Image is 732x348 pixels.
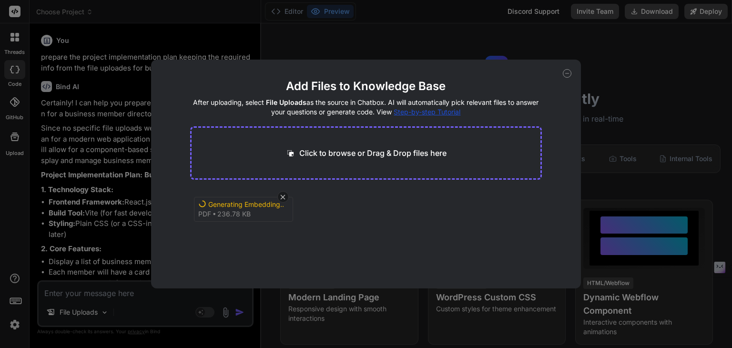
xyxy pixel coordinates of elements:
span: pdf [198,209,211,219]
span: File Uploads [266,98,306,106]
p: Click to browse or Drag & Drop files here [299,147,447,159]
h4: After uploading, select as the source in Chatbox. AI will automatically pick relevant files to an... [190,98,542,117]
span: 236.78 KB [217,209,251,219]
span: Step-by-step Tutorial [394,108,460,116]
h2: Add Files to Knowledge Base [190,79,542,94]
div: Generating Embedding... [208,200,285,209]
